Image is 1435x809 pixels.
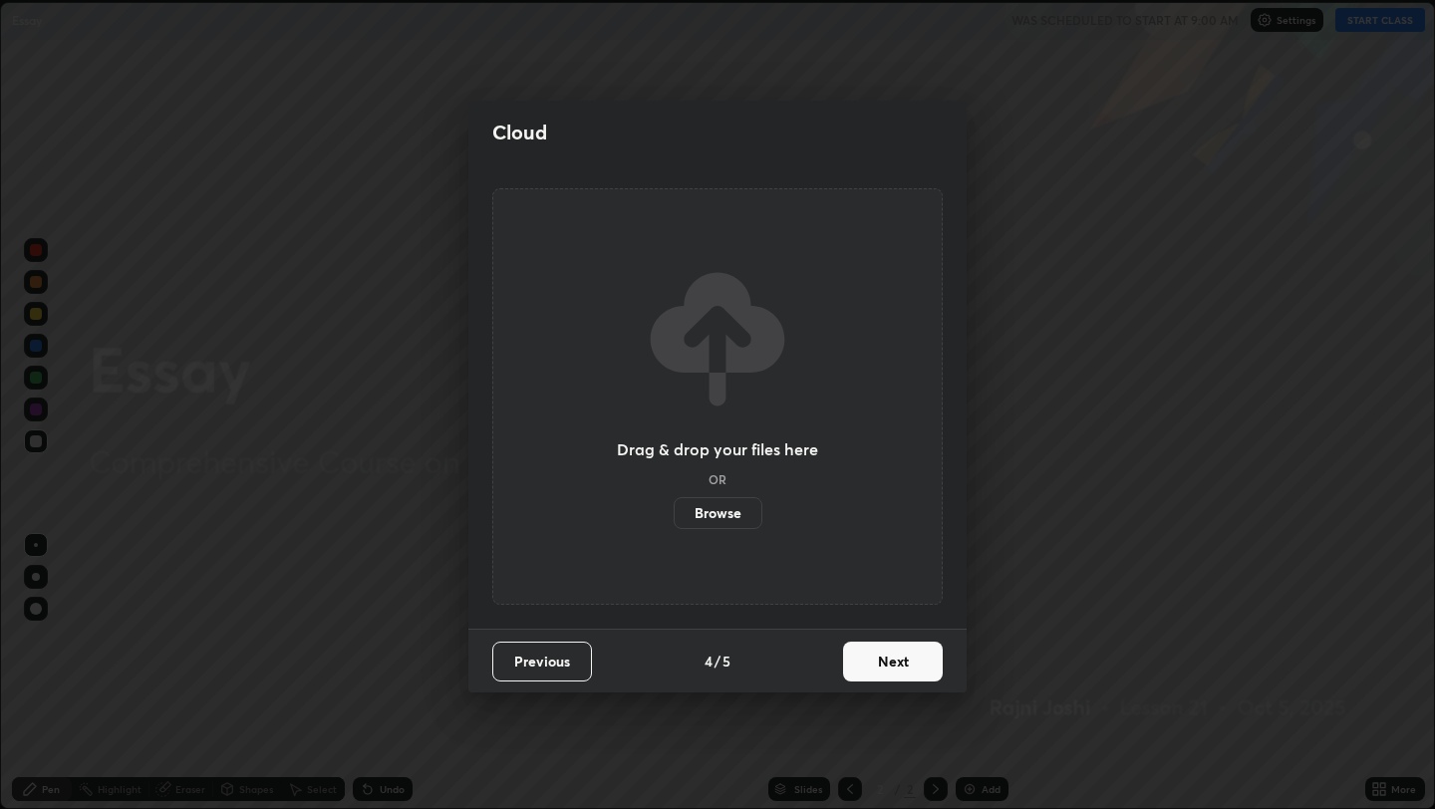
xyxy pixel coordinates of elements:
h2: Cloud [492,120,547,145]
h3: Drag & drop your files here [617,441,818,457]
button: Next [843,642,943,681]
h4: / [715,651,720,672]
h4: 4 [705,651,713,672]
h4: 5 [722,651,730,672]
h5: OR [709,473,726,485]
button: Previous [492,642,592,681]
